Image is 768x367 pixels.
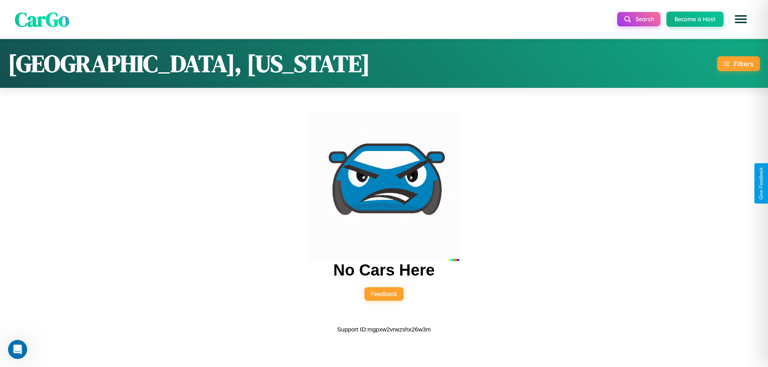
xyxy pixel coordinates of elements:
iframe: Intercom live chat [8,340,27,359]
h2: No Cars Here [333,261,434,279]
button: Search [617,12,660,26]
img: car [309,111,459,261]
span: Search [636,16,654,23]
div: Filters [734,60,754,68]
span: CarGo [15,5,69,33]
h1: [GEOGRAPHIC_DATA], [US_STATE] [8,47,370,80]
p: Support ID: mgpxw2vrwzshx26w3m [337,324,431,335]
button: Become a Host [666,12,724,27]
button: Open menu [730,8,752,30]
button: Filters [717,56,760,71]
button: Feedback [364,287,404,301]
div: Give Feedback [758,167,764,200]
